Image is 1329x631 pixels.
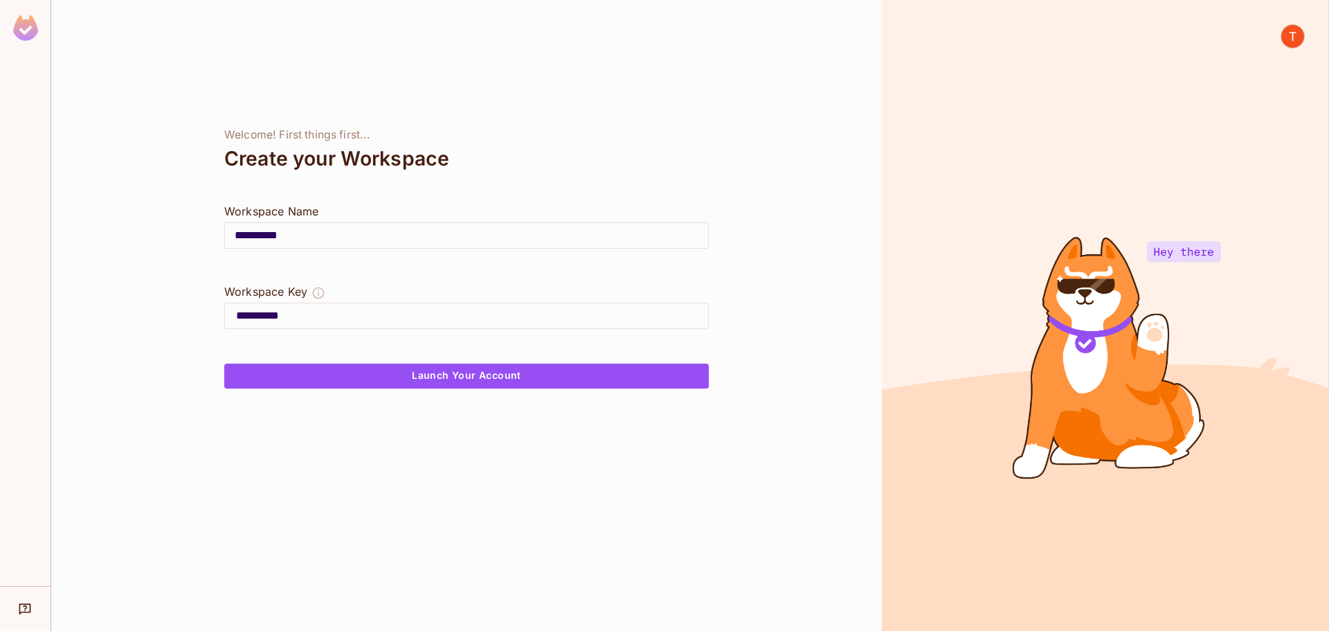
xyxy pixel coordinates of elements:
img: SReyMgAAAABJRU5ErkJggg== [13,15,38,41]
button: Launch Your Account [224,364,709,389]
div: Welcome! First things first... [224,128,709,142]
div: Workspace Name [224,203,709,220]
button: The Workspace Key is unique, and serves as the identifier of your workspace. [311,283,325,303]
div: Create your Workspace [224,142,709,175]
img: TipTop Maestro [1281,25,1304,48]
div: Help & Updates [10,595,41,623]
div: Workspace Key [224,283,307,300]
